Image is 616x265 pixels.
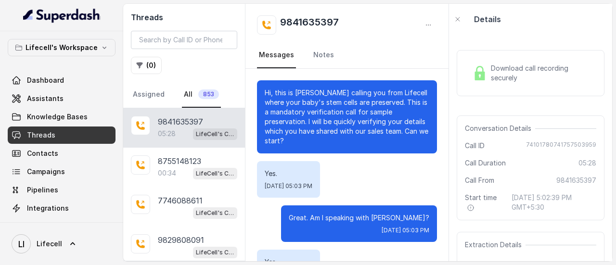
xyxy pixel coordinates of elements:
span: Assistants [27,94,64,103]
span: Call From [465,176,494,185]
span: Call ID [465,141,485,151]
nav: Tabs [257,42,437,68]
p: LifeCell's Call Assistant [196,169,234,178]
span: Extraction Details [465,240,526,250]
span: Threads [27,130,55,140]
span: 74101780741757503959 [526,141,596,151]
span: 05:28 [578,158,596,168]
p: Yes. [265,169,312,178]
a: Notes [311,42,336,68]
span: Lifecell [37,239,62,249]
p: 9829808091 [158,234,204,246]
p: Great. Am I speaking with [PERSON_NAME]? [289,213,429,223]
a: Knowledge Bases [8,108,115,126]
a: Dashboard [8,72,115,89]
h2: Threads [131,12,237,23]
p: 8755148123 [158,155,201,167]
a: Assistants [8,90,115,107]
p: LifeCell's Call Assistant [196,248,234,257]
img: light.svg [23,8,101,23]
span: Pipelines [27,185,58,195]
p: Details [474,13,501,25]
span: Call Duration [465,158,506,168]
img: Lock Icon [473,66,487,80]
p: Hi, this is [PERSON_NAME] calling you from Lifecell where your baby's stem cells are preserved. T... [265,88,429,146]
p: LifeCell's Call Assistant [196,129,234,139]
nav: Tabs [131,82,237,108]
span: [DATE] 5:02:39 PM GMT+5:30 [512,193,596,212]
a: Campaigns [8,163,115,180]
a: Contacts [8,145,115,162]
a: Assigned [131,82,167,108]
a: API Settings [8,218,115,235]
span: Knowledge Bases [27,112,88,122]
span: Download call recording securely [491,63,592,83]
a: Threads [8,126,115,144]
p: Lifecell's Workspace [26,42,98,53]
h2: 9841635397 [280,15,339,35]
button: Lifecell's Workspace [8,39,115,56]
a: All853 [182,82,221,108]
span: Conversation Details [465,124,535,133]
span: Integrations [27,203,69,213]
a: Integrations [8,200,115,217]
input: Search by Call ID or Phone Number [131,31,237,49]
span: 853 [198,89,219,99]
p: 05:28 [158,129,176,139]
p: 7746088611 [158,195,203,206]
text: LI [18,239,25,249]
span: [DATE] 05:03 PM [382,227,429,234]
p: 00:34 [158,168,176,178]
span: Dashboard [27,76,64,85]
p: 9841635397 [158,116,203,127]
span: Campaigns [27,167,65,177]
span: [DATE] 05:03 PM [265,182,312,190]
a: Lifecell [8,230,115,257]
span: API Settings [27,222,69,231]
span: 9841635397 [556,176,596,185]
button: (0) [131,57,162,74]
a: Pipelines [8,181,115,199]
a: Messages [257,42,296,68]
p: LifeCell's Call Assistant [196,208,234,218]
span: Start time [465,193,503,212]
span: Contacts [27,149,58,158]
